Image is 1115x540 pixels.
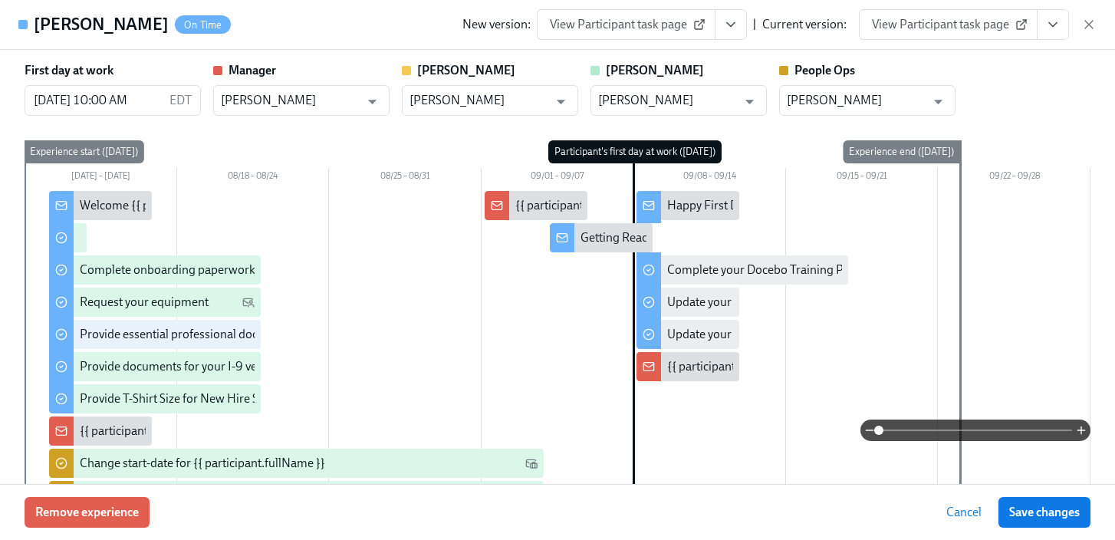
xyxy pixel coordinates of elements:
div: Welcome {{ participant.firstName }}! [80,197,271,214]
button: Open [926,90,950,114]
div: Complete onboarding paperwork in [GEOGRAPHIC_DATA] [80,262,390,278]
div: {{ participant.firstName }} starts [DATE]! [667,358,877,375]
a: View Participant task page [537,9,715,40]
svg: Personal Email [242,296,255,308]
button: Cancel [936,497,992,528]
svg: Work Email [525,457,538,469]
div: 08/25 – 08/31 [329,168,482,188]
strong: [PERSON_NAME] [417,63,515,77]
span: Save changes [1009,505,1080,520]
div: 09/08 – 09/14 [633,168,786,188]
div: New version: [462,16,531,33]
div: Participant's first day at work ([DATE]) [548,140,722,163]
div: Experience end ([DATE]) [843,140,960,163]
div: Experience start ([DATE]) [24,140,144,163]
div: Getting Ready for Onboarding [581,229,738,246]
button: Save changes [998,497,1090,528]
span: View Participant task page [550,17,702,32]
button: View task page [1037,9,1069,40]
div: Update your Email Signature [667,326,817,343]
button: Open [738,90,761,114]
div: [DATE] – [DATE] [25,168,177,188]
div: Complete your background check in Checkr [80,229,307,246]
div: 08/18 – 08/24 [177,168,330,188]
div: Happy First Day {{ participant.firstName }}! [667,197,892,214]
div: Provide documents for your I-9 verification [80,358,304,375]
span: Cancel [946,505,982,520]
span: View Participant task page [872,17,1025,32]
div: Complete your Docebo Training Pathway [667,262,881,278]
h4: [PERSON_NAME] [34,13,169,36]
div: {{ participant.fullName }} starts in a week 🎉 [515,197,747,214]
div: Current version: [762,16,847,33]
div: Provide T-Shirt Size for New Hire Swag [80,390,281,407]
p: EDT [169,92,192,109]
strong: People Ops [794,63,855,77]
div: 09/15 – 09/21 [786,168,939,188]
a: View Participant task page [859,9,1038,40]
strong: Manager [229,63,276,77]
div: Request your equipment [80,294,209,311]
button: View task page [715,9,747,40]
strong: [PERSON_NAME] [606,63,704,77]
div: Change start-date for {{ participant.fullName }} [80,455,325,472]
div: 09/01 – 09/07 [482,168,634,188]
span: Remove experience [35,505,139,520]
div: Provide essential professional documentation [80,326,319,343]
div: 09/22 – 09/28 [938,168,1090,188]
span: On Time [175,19,231,31]
div: | [753,16,756,33]
button: Remove experience [25,497,150,528]
label: First day at work [25,62,113,79]
div: Update your Linkedin profile [667,294,817,311]
button: Open [360,90,384,114]
button: Open [549,90,573,114]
